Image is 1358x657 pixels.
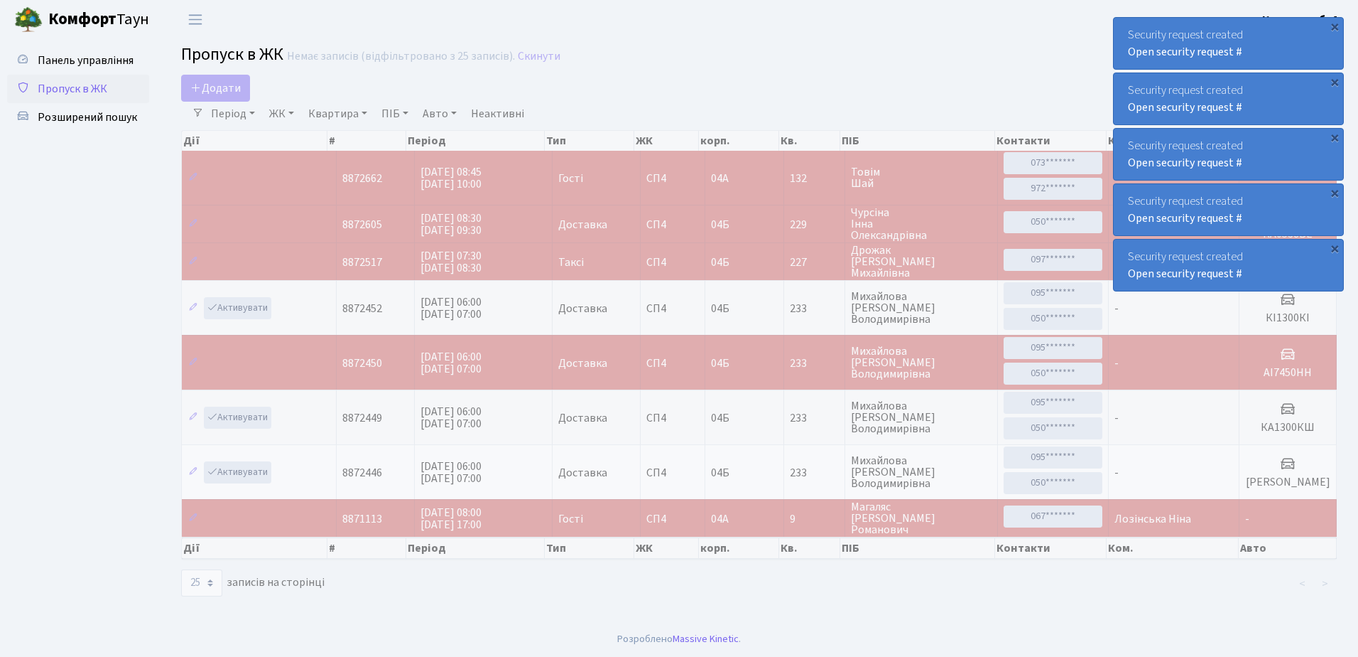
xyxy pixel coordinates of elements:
span: 132 [790,173,838,184]
span: 04Б [711,465,729,481]
span: Михайлова [PERSON_NAME] Володимирівна [851,400,992,434]
span: СП4 [646,513,698,525]
h5: [PERSON_NAME] [1245,476,1330,489]
span: Дрожак [PERSON_NAME] Михайлівна [851,245,992,279]
a: Open security request # [1128,44,1242,60]
span: 8872452 [342,301,382,316]
span: Михайлова [PERSON_NAME] Володимирівна [851,291,992,325]
span: Доставка [558,412,607,424]
span: 8872449 [342,410,382,426]
span: 04Б [711,356,729,371]
h5: АІ7450НН [1245,366,1330,380]
th: ПІБ [840,131,994,151]
span: - [1245,511,1249,527]
a: Період [205,102,261,126]
label: записів на сторінці [181,570,325,597]
th: Тип [545,538,634,559]
a: Пропуск в ЖК [7,75,149,103]
div: Security request created [1114,129,1343,180]
button: Переключити навігацію [178,8,213,31]
span: 9 [790,513,838,525]
span: СП4 [646,173,698,184]
th: Дії [182,131,327,151]
div: Security request created [1114,184,1343,235]
a: Open security request # [1128,155,1242,171]
a: Активувати [204,407,271,429]
span: Таун [48,8,149,32]
a: Розширений пошук [7,103,149,132]
a: ЖК [264,102,300,126]
span: СП4 [646,358,698,369]
span: 04Б [711,301,729,316]
span: Додати [190,80,241,96]
div: × [1327,130,1342,144]
th: корп. [699,131,779,151]
span: 04Б [711,410,729,426]
a: Панель управління [7,46,149,75]
span: 8872662 [342,171,382,186]
th: ПІБ [840,538,994,559]
img: logo.png [14,6,43,34]
div: Security request created [1114,18,1343,69]
div: Security request created [1114,73,1343,124]
th: Дії [182,538,327,559]
th: Ком. [1107,538,1239,559]
th: Тип [545,131,634,151]
a: Open security request # [1128,266,1242,282]
b: Комфорт [48,8,116,31]
th: Авто [1239,538,1337,559]
div: Розроблено . [617,631,741,647]
span: [DATE] 08:30 [DATE] 09:30 [420,210,482,238]
span: 233 [790,358,838,369]
span: Доставка [558,467,607,479]
th: Контакти [995,538,1107,559]
a: Скинути [518,50,560,63]
div: Немає записів (відфільтровано з 25 записів). [287,50,515,63]
div: × [1327,186,1342,200]
a: Неактивні [465,102,530,126]
a: Open security request # [1128,100,1242,115]
span: 229 [790,219,838,230]
span: - [1114,356,1119,371]
a: ПІБ [376,102,414,126]
a: Додати [181,75,250,102]
h5: КІ1300КІ [1245,311,1330,325]
th: Кв. [779,538,840,559]
span: Гості [558,513,583,525]
span: Гості [558,173,583,184]
span: 233 [790,303,838,314]
span: Доставка [558,358,607,369]
span: [DATE] 06:00 [DATE] 07:00 [420,459,482,486]
span: СП4 [646,303,698,314]
span: [DATE] 08:45 [DATE] 10:00 [420,164,482,192]
th: # [327,131,406,151]
th: Період [406,131,545,151]
span: [DATE] 08:00 [DATE] 17:00 [420,505,482,533]
span: 04А [711,171,729,186]
span: 04Б [711,217,729,233]
a: Open security request # [1128,210,1242,226]
span: [DATE] 06:00 [DATE] 07:00 [420,294,482,322]
span: СП4 [646,219,698,230]
span: Лозінська Ніна [1114,511,1191,527]
a: Активувати [204,297,271,319]
th: Ком. [1107,131,1239,151]
th: Кв. [779,131,840,151]
span: Пропуск в ЖК [38,81,107,97]
b: Консьєрж б. 4. [1262,12,1341,28]
span: 8872450 [342,356,382,371]
select: записів на сторінці [181,570,222,597]
a: Massive Kinetic [673,631,739,646]
span: Михайлова [PERSON_NAME] Володимирівна [851,455,992,489]
span: Доставка [558,219,607,230]
span: - [1114,301,1119,316]
div: × [1327,75,1342,89]
span: - [1114,410,1119,426]
span: СП4 [646,467,698,479]
span: Михайлова [PERSON_NAME] Володимирівна [851,346,992,380]
span: Пропуск в ЖК [181,42,283,67]
th: ЖК [634,538,699,559]
div: × [1327,241,1342,255]
div: Security request created [1114,240,1343,291]
span: Чурсіна Інна Олександрівна [851,207,992,241]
